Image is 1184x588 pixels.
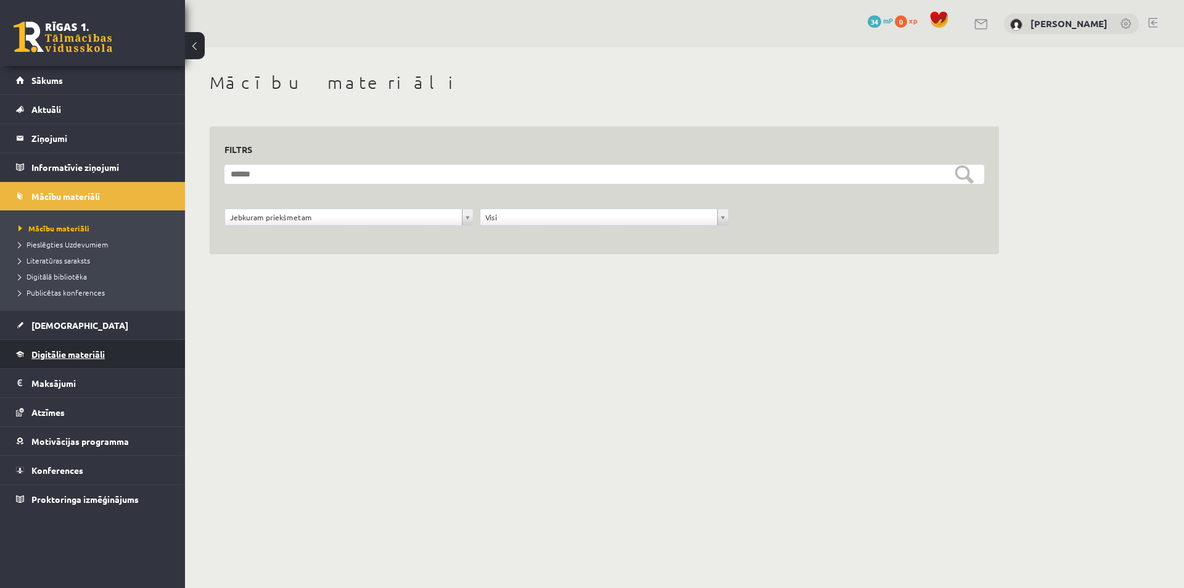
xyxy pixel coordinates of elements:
[16,95,170,123] a: Aktuāli
[31,320,128,331] span: [DEMOGRAPHIC_DATA]
[224,141,969,158] h3: Filtrs
[18,239,108,249] span: Pieslēgties Uzdevumiem
[18,223,89,233] span: Mācību materiāli
[16,369,170,397] a: Maksājumi
[31,349,105,360] span: Digitālie materiāli
[16,66,170,94] a: Sākums
[230,209,457,225] span: Jebkuram priekšmetam
[16,485,170,513] a: Proktoringa izmēģinājums
[31,369,170,397] legend: Maksājumi
[18,255,90,265] span: Literatūras saraksts
[31,465,83,476] span: Konferences
[31,494,139,505] span: Proktoringa izmēģinājums
[16,427,170,455] a: Motivācijas programma
[31,191,100,202] span: Mācību materiāli
[31,407,65,418] span: Atzīmes
[895,15,907,28] span: 0
[18,255,173,266] a: Literatūras saraksts
[909,15,917,25] span: xp
[16,153,170,181] a: Informatīvie ziņojumi
[18,239,173,250] a: Pieslēgties Uzdevumiem
[18,271,87,281] span: Digitālā bibliotēka
[18,287,173,298] a: Publicētas konferences
[14,22,112,52] a: Rīgas 1. Tālmācības vidusskola
[480,209,728,225] a: Visi
[31,436,129,447] span: Motivācijas programma
[16,398,170,426] a: Atzīmes
[18,271,173,282] a: Digitālā bibliotēka
[18,223,173,234] a: Mācību materiāli
[18,288,105,297] span: Publicētas konferences
[1030,17,1108,30] a: [PERSON_NAME]
[868,15,893,25] a: 34 mP
[16,124,170,152] a: Ziņojumi
[16,456,170,484] a: Konferences
[31,153,170,181] legend: Informatīvie ziņojumi
[868,15,881,28] span: 34
[895,15,923,25] a: 0 xp
[16,311,170,339] a: [DEMOGRAPHIC_DATA]
[16,340,170,368] a: Digitālie materiāli
[883,15,893,25] span: mP
[225,209,473,225] a: Jebkuram priekšmetam
[1010,19,1022,31] img: Jana Baranova
[210,72,999,93] h1: Mācību materiāli
[16,182,170,210] a: Mācību materiāli
[31,75,63,86] span: Sākums
[31,104,61,115] span: Aktuāli
[31,124,170,152] legend: Ziņojumi
[485,209,712,225] span: Visi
